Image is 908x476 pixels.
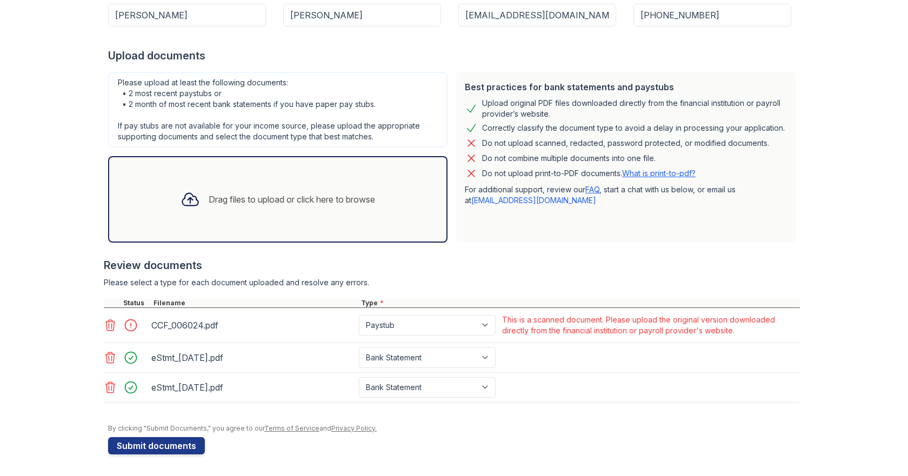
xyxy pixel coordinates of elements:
div: Type [359,299,800,307]
div: Upload documents [108,48,800,63]
div: Drag files to upload or click here to browse [209,193,375,206]
div: Correctly classify the document type to avoid a delay in processing your application. [482,122,785,135]
div: Please select a type for each document uploaded and resolve any errors. [104,277,800,288]
p: For additional support, review our , start a chat with us below, or email us at [465,184,787,206]
a: Terms of Service [264,424,319,432]
div: Do not combine multiple documents into one file. [482,152,656,165]
div: Review documents [104,258,800,273]
div: Filename [151,299,359,307]
div: Please upload at least the following documents: • 2 most recent paystubs or • 2 month of most rec... [108,72,448,148]
div: Upload original PDF files downloaded directly from the financial institution or payroll provider’... [482,98,787,119]
div: By clicking "Submit Documents," you agree to our and [108,424,800,433]
div: This is a scanned document. Please upload the original version downloaded directly from the finan... [502,314,798,336]
div: eStmt_[DATE].pdf [151,379,355,396]
div: CCF_006024.pdf [151,317,355,334]
a: Privacy Policy. [331,424,377,432]
button: Submit documents [108,437,205,454]
a: [EMAIL_ADDRESS][DOMAIN_NAME] [471,196,596,205]
div: Status [121,299,151,307]
p: Do not upload print-to-PDF documents. [482,168,696,179]
a: FAQ [585,185,599,194]
a: What is print-to-pdf? [622,169,696,178]
div: eStmt_[DATE].pdf [151,349,355,366]
div: Best practices for bank statements and paystubs [465,81,787,93]
div: Do not upload scanned, redacted, password protected, or modified documents. [482,137,769,150]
